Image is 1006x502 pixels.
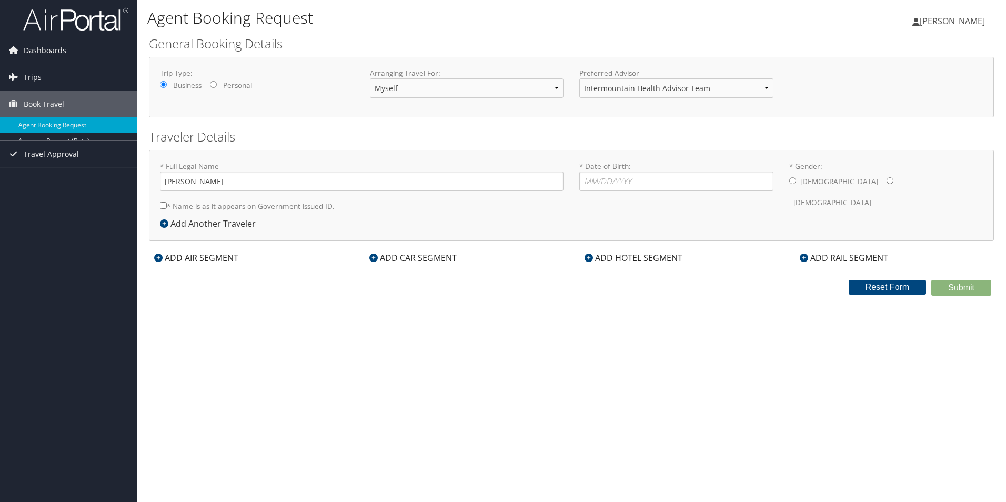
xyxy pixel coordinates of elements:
[931,280,991,296] button: Submit
[147,7,713,29] h1: Agent Booking Request
[370,68,564,78] label: Arranging Travel For:
[579,161,773,191] label: * Date of Birth:
[789,161,983,213] label: * Gender:
[579,68,773,78] label: Preferred Advisor
[24,37,66,64] span: Dashboards
[364,252,462,264] div: ADD CAR SEGMENT
[24,91,64,117] span: Book Travel
[579,172,773,191] input: * Date of Birth:
[800,172,878,192] label: [DEMOGRAPHIC_DATA]
[173,80,202,91] label: Business
[160,202,167,209] input: * Name is as it appears on Government issued ID.
[794,252,893,264] div: ADD RAIL SEGMENT
[789,177,796,184] input: * Gender:[DEMOGRAPHIC_DATA][DEMOGRAPHIC_DATA]
[24,64,42,91] span: Trips
[223,80,252,91] label: Personal
[24,141,79,167] span: Travel Approval
[160,172,564,191] input: * Full Legal Name
[579,252,688,264] div: ADD HOTEL SEGMENT
[912,5,995,37] a: [PERSON_NAME]
[793,193,871,213] label: [DEMOGRAPHIC_DATA]
[849,280,927,295] button: Reset Form
[160,217,261,230] div: Add Another Traveler
[160,196,335,216] label: * Name is as it appears on Government issued ID.
[149,252,244,264] div: ADD AIR SEGMENT
[160,68,354,78] label: Trip Type:
[23,7,128,32] img: airportal-logo.png
[887,177,893,184] input: * Gender:[DEMOGRAPHIC_DATA][DEMOGRAPHIC_DATA]
[160,161,564,191] label: * Full Legal Name
[149,35,994,53] h2: General Booking Details
[920,15,985,27] span: [PERSON_NAME]
[149,128,994,146] h2: Traveler Details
